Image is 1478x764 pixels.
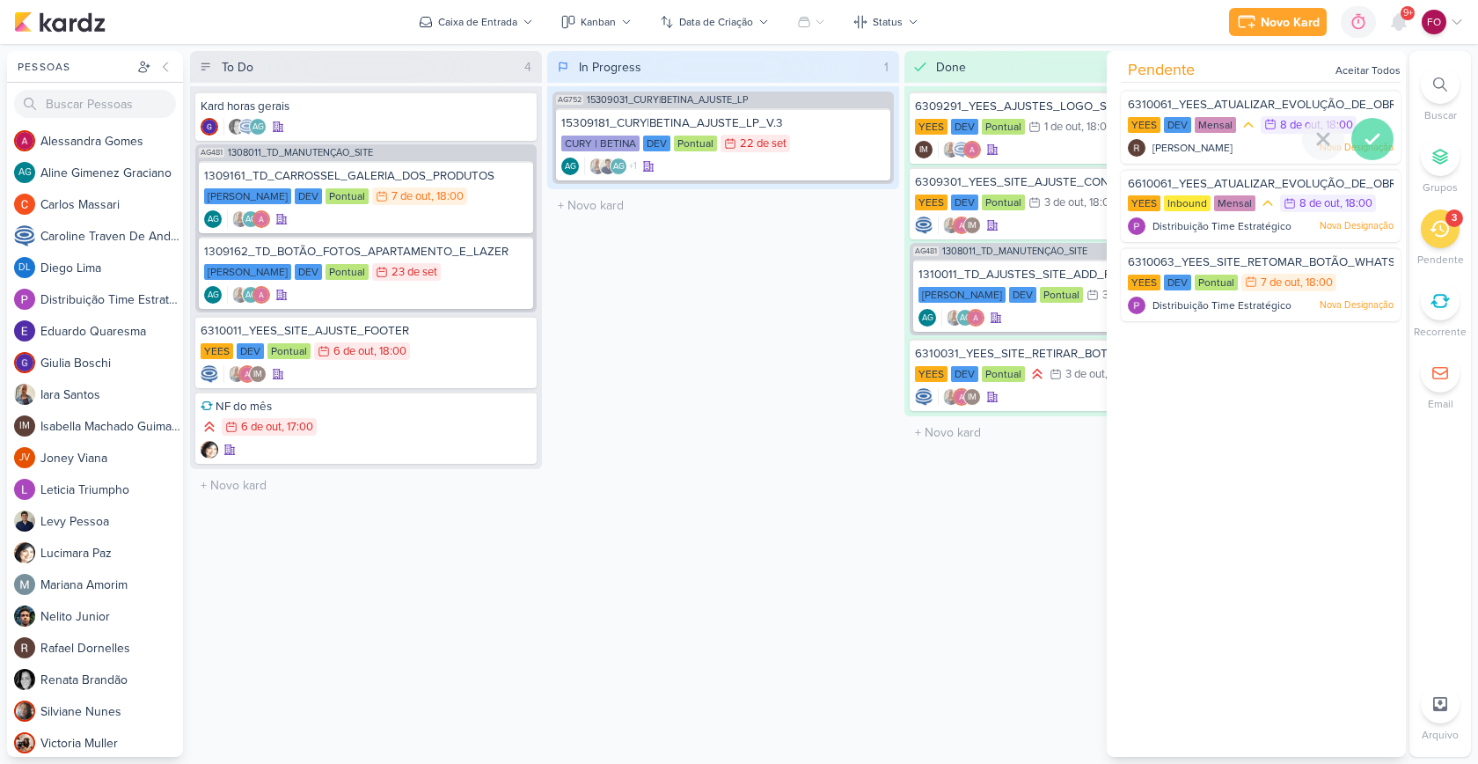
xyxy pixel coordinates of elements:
[228,118,245,136] img: Renata Brandão
[40,164,183,182] div: A l i n e G i m e n e z G r a c i a n o
[201,118,218,136] div: Criador(a): Giulia Boschi
[19,453,30,463] p: JV
[951,366,978,382] div: DEV
[1084,197,1116,209] div: , 18:00
[1164,195,1211,211] div: Inbound
[953,388,970,406] img: Alessandra Gomes
[14,415,35,437] div: Isabella Machado Guimarães
[252,286,270,304] img: Alessandra Gomes
[14,669,35,690] img: Renata Brandão
[941,309,984,327] div: Colaboradores: Iara Santos, Aline Gimenez Graciano, Alessandra Gomes
[208,216,219,224] p: AG
[915,366,948,382] div: YEES
[674,136,717,151] div: Pontual
[18,168,32,178] p: AG
[982,366,1025,382] div: Pontual
[915,217,933,234] img: Caroline Traven De Andrade
[1320,219,1394,233] p: Nova Designação
[295,188,322,204] div: DEV
[960,314,971,323] p: AG
[877,58,896,77] div: 1
[1340,198,1372,209] div: , 18:00
[963,217,981,234] div: Isabella Machado Guimarães
[1152,218,1291,234] span: Distribuição Time Estratégico
[915,346,1246,362] div: 6310031_YEES_SITE_RETIRAR_BOTÃO_WHATSAPP_RETORNAR_BOTÃO_RD
[14,162,35,183] div: Aline Gimenez Graciano
[19,422,30,431] p: IM
[40,512,183,531] div: L e v y P e s s o a
[208,291,219,300] p: AG
[431,191,464,202] div: , 18:00
[942,246,1087,256] span: 1308011_TD_MANUTENÇÃO_SITE
[14,384,35,405] img: Iara Santos
[40,576,183,594] div: M a r i a n a A m o r i m
[204,286,222,304] div: Aline Gimenez Graciano
[201,365,218,383] img: Caroline Traven De Andrade
[589,158,606,175] img: Iara Santos
[204,286,222,304] div: Criador(a): Aline Gimenez Graciano
[918,309,936,327] div: Criador(a): Aline Gimenez Graciano
[14,352,35,373] img: Giulia Boschi
[918,287,1006,303] div: [PERSON_NAME]
[249,365,267,383] div: Isabella Machado Guimarães
[938,217,981,234] div: Colaboradores: Iara Santos, Alessandra Gomes, Isabella Machado Guimarães
[14,289,35,310] img: Distribuição Time Estratégico
[14,511,35,532] img: Levy Pessoa
[14,257,35,278] div: Diego Lima
[915,174,1246,190] div: 6309301_YEES_SITE_AJUSTE_CONTATO_PAGINA_REGIÕES
[14,59,134,75] div: Pessoas
[14,194,35,215] img: Carlos Massari
[561,136,640,151] div: CURY | BETINA
[915,141,933,158] div: Criador(a): Isabella Machado Guimarães
[204,210,222,228] div: Aline Gimenez Graciano
[40,322,183,341] div: E d u a r d o Q u a r e s m a
[915,388,933,406] img: Caroline Traven De Andrade
[919,146,928,155] p: IM
[963,141,981,158] img: Alessandra Gomes
[201,418,218,436] div: Prioridade Alta
[599,158,617,175] img: Levy Pessoa
[326,188,369,204] div: Pontual
[1261,13,1320,32] div: Novo Kard
[40,544,183,562] div: L u c i m a r a P a z
[1028,365,1046,383] div: Prioridade Alta
[14,479,35,500] img: Leticia Triumpho
[1300,277,1333,289] div: , 18:00
[915,217,933,234] div: Criador(a): Caroline Traven De Andrade
[1422,727,1459,743] p: Arquivo
[1214,195,1255,211] div: Mensal
[40,290,183,309] div: D i s t r i b u i ç ã o T i m e E s t r a t é g i c o
[946,309,963,327] img: Iara Santos
[40,734,183,753] div: V i c t o r i a M u l l e r
[1422,10,1446,34] div: Fabio Oliveira
[204,210,222,228] div: Criador(a): Aline Gimenez Graciano
[1128,117,1160,133] div: YEES
[968,393,977,402] p: IM
[40,354,183,372] div: G i u l i a B o s c h i
[252,210,270,228] img: Alessandra Gomes
[14,320,35,342] img: Eduardo Quaresma
[391,267,437,278] div: 23 de set
[1424,107,1457,123] p: Buscar
[1128,255,1417,269] span: 6310063_YEES_SITE_RETOMAR_BOTÃO_WHATSAPP
[223,365,267,383] div: Colaboradores: Iara Santos, Alessandra Gomes, Isabella Machado Guimarães
[953,141,970,158] img: Caroline Traven De Andrade
[241,422,282,433] div: 6 de out
[40,671,183,689] div: R e n a t a B r a n d ã o
[922,314,933,323] p: AG
[938,388,981,406] div: Colaboradores: Iara Santos, Alessandra Gomes, Isabella Machado Guimarães
[14,637,35,658] img: Rafael Dornelles
[587,95,748,105] span: 15309031_CURY|BETINA_AJUSTE_LP
[1320,298,1394,312] p: Nova Designação
[740,138,787,150] div: 22 de set
[391,191,431,202] div: 7 de out
[40,195,183,214] div: C a r l o s M a s s a r i
[1195,275,1238,290] div: Pontual
[194,473,538,498] input: + Novo kard
[613,163,625,172] p: AG
[14,130,35,151] img: Alessandra Gomes
[374,346,406,357] div: , 18:00
[245,216,257,224] p: AG
[556,95,583,105] span: AG752
[245,291,257,300] p: AG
